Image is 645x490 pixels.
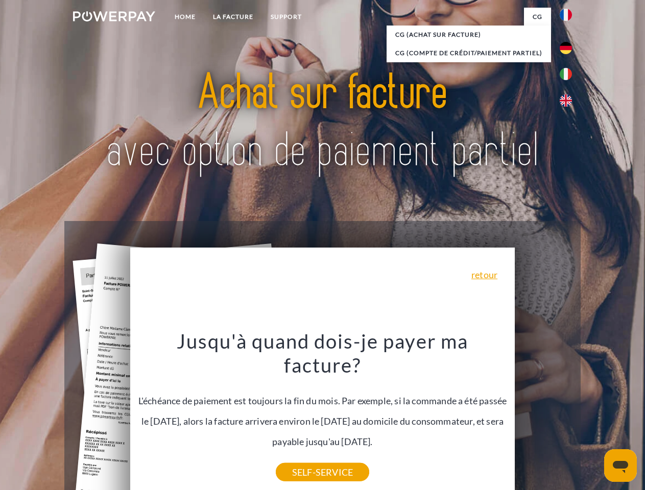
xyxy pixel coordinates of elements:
[98,49,547,195] img: title-powerpay_fr.svg
[136,329,509,472] div: L'échéance de paiement est toujours la fin du mois. Par exemple, si la commande a été passée le [...
[604,449,637,482] iframe: Bouton de lancement de la fenêtre de messagerie
[276,463,369,481] a: SELF-SERVICE
[560,42,572,54] img: de
[560,94,572,107] img: en
[136,329,509,378] h3: Jusqu'à quand dois-je payer ma facture?
[387,44,551,62] a: CG (Compte de crédit/paiement partiel)
[560,68,572,80] img: it
[560,9,572,21] img: fr
[166,8,204,26] a: Home
[204,8,262,26] a: LA FACTURE
[471,270,497,279] a: retour
[73,11,155,21] img: logo-powerpay-white.svg
[387,26,551,44] a: CG (achat sur facture)
[262,8,310,26] a: Support
[524,8,551,26] a: CG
